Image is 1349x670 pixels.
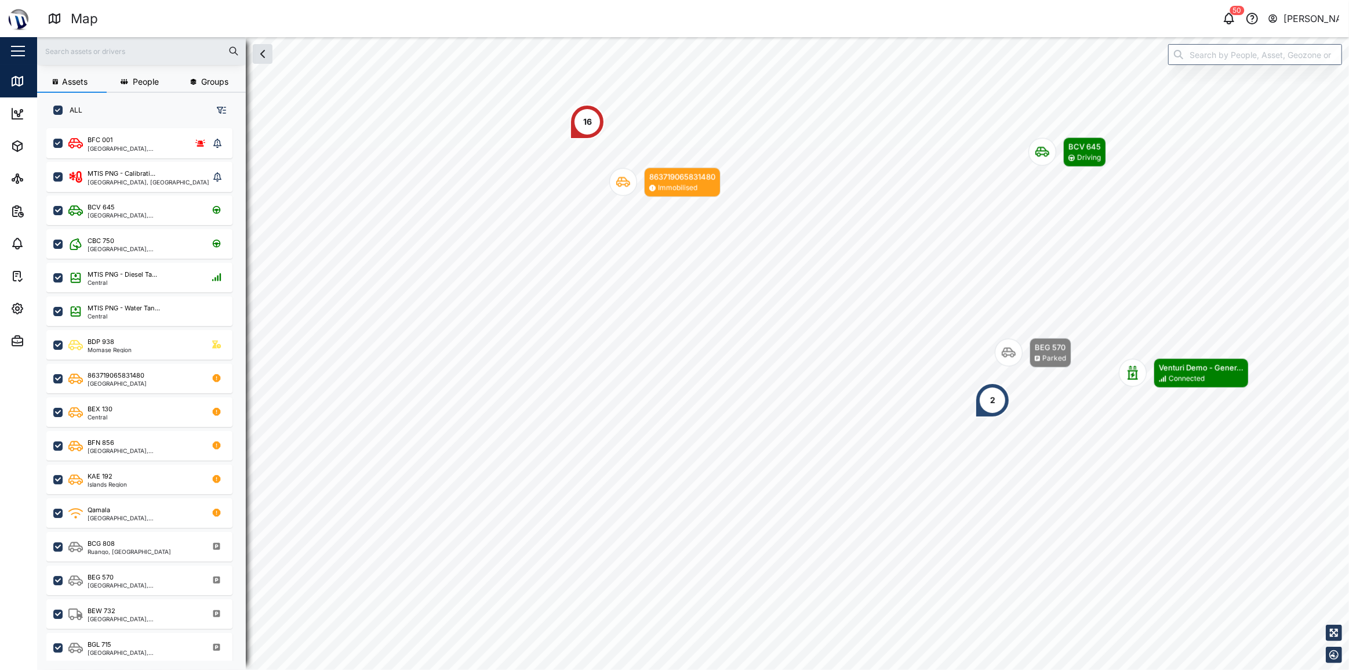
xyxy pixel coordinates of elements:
div: Map marker [995,338,1071,368]
div: Map marker [1119,358,1249,388]
div: BEX 130 [88,404,112,414]
div: Tasks [30,270,62,283]
div: BEW 732 [88,606,115,616]
div: [GEOGRAPHIC_DATA], [GEOGRAPHIC_DATA] [88,212,198,218]
div: Assets [30,140,66,153]
div: KAE 192 [88,472,112,481]
input: Search by People, Asset, Geozone or Place [1168,44,1342,65]
div: Map [30,75,56,88]
div: BFN 856 [88,438,114,448]
div: [GEOGRAPHIC_DATA], [GEOGRAPHIC_DATA] [88,179,209,185]
div: Dashboard [30,107,82,120]
div: Reports [30,205,70,218]
div: Islands Region [88,481,127,487]
div: BCG 808 [88,539,115,549]
div: MTIS PNG - Diesel Ta... [88,270,157,280]
div: Central [88,280,157,285]
div: Momase Region [88,347,132,353]
div: CBC 750 [88,236,114,246]
div: 863719065831480 [88,371,144,381]
canvas: Map [37,37,1349,670]
div: 2 [990,394,995,407]
div: 863719065831480 [649,171,715,183]
div: Alarms [30,237,66,250]
div: Driving [1077,153,1101,164]
div: Admin [30,335,64,347]
div: Map marker [570,104,605,139]
div: [GEOGRAPHIC_DATA], [GEOGRAPHIC_DATA] [88,616,198,622]
div: Map marker [1028,137,1106,167]
div: [GEOGRAPHIC_DATA], [GEOGRAPHIC_DATA] [88,146,182,151]
div: BEG 570 [1035,342,1066,353]
div: [GEOGRAPHIC_DATA], [GEOGRAPHIC_DATA] [88,515,198,521]
div: Venturi Demo - Gener... [1159,362,1243,374]
div: BDP 938 [88,337,114,347]
div: BEG 570 [88,573,114,582]
div: BCV 645 [1068,141,1101,153]
div: Sites [30,172,58,185]
div: Ruango, [GEOGRAPHIC_DATA] [88,549,171,555]
div: [GEOGRAPHIC_DATA], [GEOGRAPHIC_DATA] [88,650,198,655]
div: Map marker [609,168,721,197]
div: Connected [1169,374,1205,385]
img: Main Logo [6,6,31,31]
div: Central [88,414,112,420]
span: Assets [62,78,88,86]
div: [GEOGRAPHIC_DATA], [GEOGRAPHIC_DATA] [88,246,198,252]
button: [PERSON_NAME] [1267,10,1340,27]
div: MTIS PNG - Calibrati... [88,169,155,179]
span: People [133,78,159,86]
div: Settings [30,302,71,315]
label: ALL [63,106,82,115]
div: BGL 715 [88,640,111,650]
div: [GEOGRAPHIC_DATA], [GEOGRAPHIC_DATA] [88,582,198,588]
div: [GEOGRAPHIC_DATA] [88,381,147,386]
div: 16 [583,115,592,128]
div: BFC 001 [88,135,112,145]
div: Qamala [88,505,110,515]
div: Map [71,9,98,29]
div: Central [88,313,160,319]
div: grid [46,124,245,661]
div: BCV 645 [88,202,115,212]
div: [PERSON_NAME] [1284,12,1340,26]
div: Parked [1042,353,1066,364]
div: Map marker [975,383,1010,418]
div: 50 [1230,6,1245,15]
span: Groups [201,78,228,86]
div: Immobilised [658,183,697,194]
div: [GEOGRAPHIC_DATA], [GEOGRAPHIC_DATA] [88,448,198,454]
input: Search assets or drivers [44,42,239,60]
div: MTIS PNG - Water Tan... [88,303,160,313]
